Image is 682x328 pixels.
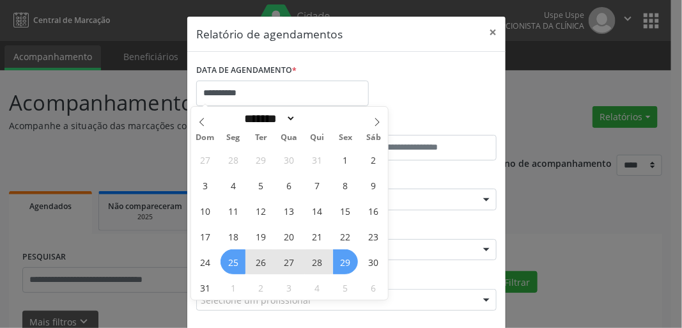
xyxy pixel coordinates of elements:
span: Agosto 1, 2025 [333,147,358,172]
span: Agosto 8, 2025 [333,173,358,198]
span: Qua [275,134,304,142]
span: Agosto 30, 2025 [361,249,386,274]
span: Agosto 9, 2025 [361,173,386,198]
span: Setembro 2, 2025 [249,275,274,300]
span: Agosto 23, 2025 [361,224,386,249]
span: Setembro 3, 2025 [277,275,302,300]
span: Agosto 27, 2025 [277,249,302,274]
span: Sáb [360,134,388,142]
span: Agosto 10, 2025 [192,198,217,223]
span: Agosto 12, 2025 [249,198,274,223]
button: Close [480,17,506,48]
span: Agosto 7, 2025 [305,173,330,198]
span: Agosto 22, 2025 [333,224,358,249]
span: Agosto 31, 2025 [192,275,217,300]
span: Agosto 24, 2025 [192,249,217,274]
span: Setembro 4, 2025 [305,275,330,300]
h5: Relatório de agendamentos [196,26,343,42]
span: Julho 31, 2025 [305,147,330,172]
span: Qui [304,134,332,142]
span: Ter [247,134,275,142]
span: Selecione um profissional [201,293,311,307]
span: Setembro 1, 2025 [221,275,245,300]
span: Agosto 13, 2025 [277,198,302,223]
label: DATA DE AGENDAMENTO [196,61,297,81]
label: ATÉ [350,115,497,135]
span: Agosto 19, 2025 [249,224,274,249]
span: Agosto 29, 2025 [333,249,358,274]
span: Agosto 21, 2025 [305,224,330,249]
span: Agosto 18, 2025 [221,224,245,249]
span: Agosto 6, 2025 [277,173,302,198]
span: Agosto 17, 2025 [192,224,217,249]
span: Agosto 11, 2025 [221,198,245,223]
span: Setembro 5, 2025 [333,275,358,300]
span: Agosto 3, 2025 [192,173,217,198]
span: Dom [191,134,219,142]
span: Agosto 25, 2025 [221,249,245,274]
span: Sex [332,134,360,142]
span: Setembro 6, 2025 [361,275,386,300]
span: Agosto 16, 2025 [361,198,386,223]
span: Julho 28, 2025 [221,147,245,172]
span: Julho 27, 2025 [192,147,217,172]
span: Agosto 5, 2025 [249,173,274,198]
span: Agosto 28, 2025 [305,249,330,274]
span: Agosto 2, 2025 [361,147,386,172]
span: Seg [219,134,247,142]
input: Year [296,112,338,125]
select: Month [240,112,297,125]
span: Agosto 26, 2025 [249,249,274,274]
span: Agosto 4, 2025 [221,173,245,198]
span: Julho 29, 2025 [249,147,274,172]
span: Agosto 20, 2025 [277,224,302,249]
span: Agosto 14, 2025 [305,198,330,223]
span: Julho 30, 2025 [277,147,302,172]
span: Agosto 15, 2025 [333,198,358,223]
